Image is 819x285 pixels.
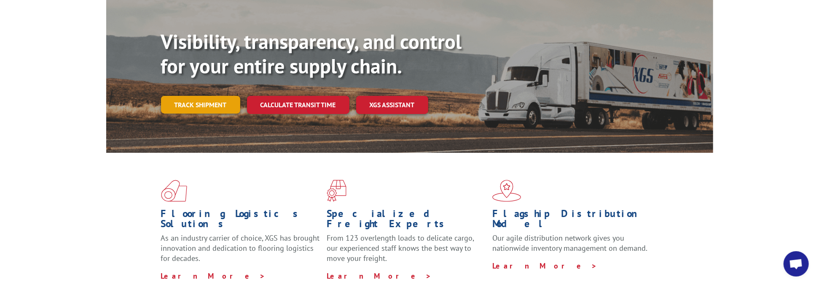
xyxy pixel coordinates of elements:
[327,271,432,281] a: Learn More >
[492,209,652,233] h1: Flagship Distribution Model
[161,28,462,79] b: Visibility, transparency, and control for your entire supply chain.
[492,261,597,271] a: Learn More >
[327,233,486,271] p: From 123 overlength loads to delicate cargo, our experienced staff knows the best way to move you...
[161,96,240,114] a: Track shipment
[161,209,320,233] h1: Flooring Logistics Solutions
[161,180,187,202] img: xgs-icon-total-supply-chain-intelligence-red
[161,233,320,263] span: As an industry carrier of choice, XGS has brought innovation and dedication to flooring logistics...
[161,271,266,281] a: Learn More >
[492,180,521,202] img: xgs-icon-flagship-distribution-model-red
[356,96,428,114] a: XGS ASSISTANT
[784,251,809,277] a: Open chat
[327,180,346,202] img: xgs-icon-focused-on-flooring-red
[492,233,647,253] span: Our agile distribution network gives you nationwide inventory management on demand.
[247,96,349,114] a: Calculate transit time
[327,209,486,233] h1: Specialized Freight Experts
